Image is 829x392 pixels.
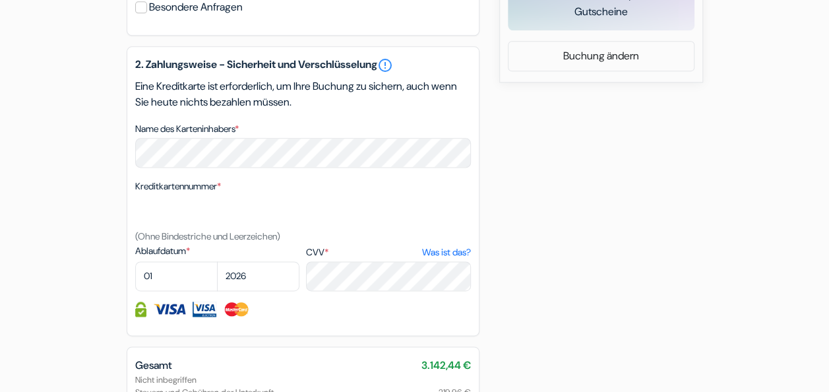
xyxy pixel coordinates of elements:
[306,245,470,259] label: CVV
[508,44,694,69] a: Buchung ändern
[135,57,471,73] h5: 2. Zahlungsweise - Sicherheit und Verschlüsselung
[135,180,221,193] label: Kreditkartennummer
[135,79,471,110] p: Eine Kreditkarte ist erforderlich, um Ihre Buchung zu sichern, auch wenn Sie heute nichts bezahle...
[193,302,216,317] img: Visa Electron
[135,302,146,317] img: Kreditkarteninformationen sind vollständig verschlüsselt und gesichert
[421,245,470,259] a: Was ist das?
[135,358,172,372] span: Gesamt
[135,122,239,136] label: Name des Karteninhabers
[135,244,299,258] label: Ablaufdatum
[135,230,280,242] small: (Ohne Bindestriche und Leerzeichen)
[421,358,471,374] span: 3.142,44 €
[153,302,186,317] img: Visa
[377,57,393,73] a: error_outline
[223,302,250,317] img: Master Card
